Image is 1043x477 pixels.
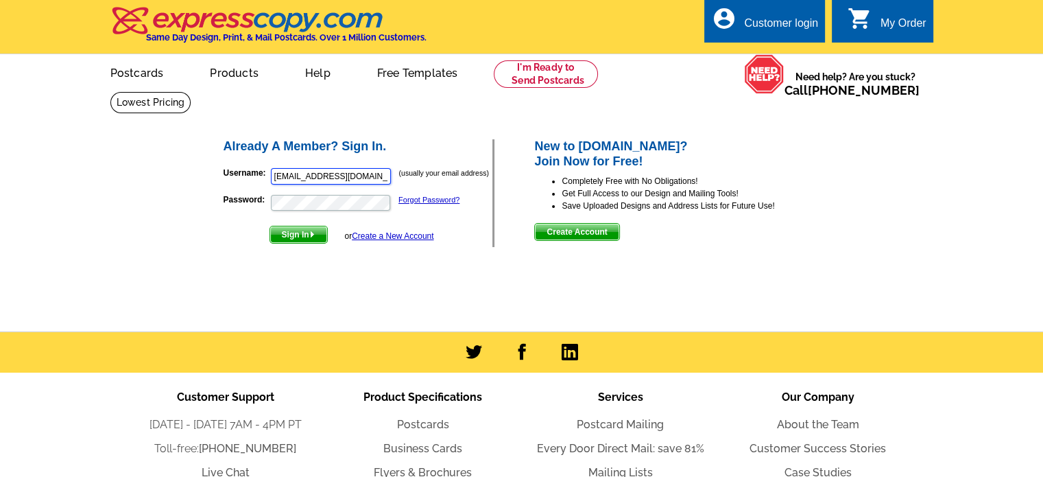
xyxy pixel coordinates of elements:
a: Help [283,56,352,88]
small: (usually your email address) [399,169,489,177]
li: Completely Free with No Obligations! [562,175,822,187]
div: Customer login [744,17,818,36]
a: [PHONE_NUMBER] [808,83,920,97]
a: Postcard Mailing [577,418,664,431]
span: Call [784,83,920,97]
div: or [344,230,433,242]
a: [PHONE_NUMBER] [199,442,296,455]
h2: Already A Member? Sign In. [224,139,493,154]
span: Need help? Are you stuck? [784,70,926,97]
i: account_circle [711,6,736,31]
img: button-next-arrow-white.png [309,231,315,237]
label: Password: [224,194,269,206]
button: Create Account [534,223,619,241]
a: Free Templates [355,56,480,88]
a: Products [188,56,280,88]
label: Username: [224,167,269,179]
a: Same Day Design, Print, & Mail Postcards. Over 1 Million Customers. [110,16,427,43]
span: Services [598,391,643,404]
span: Sign In [270,226,327,243]
h2: New to [DOMAIN_NAME]? Join Now for Free! [534,139,822,169]
a: Postcards [397,418,449,431]
li: [DATE] - [DATE] 7AM - 4PM PT [127,417,324,433]
a: Business Cards [383,442,462,455]
button: Sign In [269,226,328,244]
a: Create a New Account [352,231,433,241]
iframe: LiveChat chat widget [769,158,1043,477]
h4: Same Day Design, Print, & Mail Postcards. Over 1 Million Customers. [146,32,427,43]
a: Customer Success Stories [750,442,886,455]
i: shopping_cart [848,6,872,31]
a: Forgot Password? [398,196,459,204]
a: shopping_cart My Order [848,15,926,32]
span: Create Account [535,224,619,240]
span: Product Specifications [363,391,482,404]
img: help [744,54,784,94]
a: Every Door Direct Mail: save 81% [537,442,704,455]
span: Customer Support [177,391,274,404]
li: Toll-free: [127,441,324,457]
li: Get Full Access to our Design and Mailing Tools! [562,187,822,200]
div: My Order [880,17,926,36]
a: account_circle Customer login [711,15,818,32]
a: Postcards [88,56,186,88]
li: Save Uploaded Designs and Address Lists for Future Use! [562,200,822,212]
